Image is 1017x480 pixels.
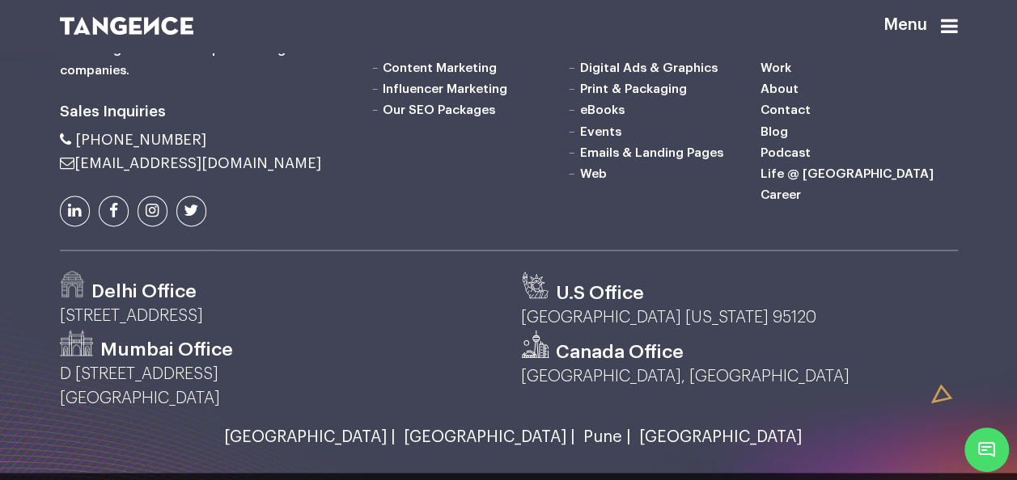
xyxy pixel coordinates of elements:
a: [GEOGRAPHIC_DATA] | [216,428,396,446]
a: App Development [777,40,887,53]
img: us.svg [521,271,549,299]
h3: Canada Office [556,340,684,364]
a: Life @ [GEOGRAPHIC_DATA] [761,167,934,180]
a: eBooks [579,103,624,116]
a: Contact [761,103,811,116]
h3: Mumbai Office [100,338,233,362]
a: [PHONE_NUMBER] [60,133,206,147]
a: Influencer Marketing [383,82,507,95]
a: Emails & Landing Pages [579,146,722,159]
a: [GEOGRAPHIC_DATA] [631,428,802,446]
h3: U.S Office [556,281,644,305]
p: [GEOGRAPHIC_DATA], [GEOGRAPHIC_DATA] [521,364,958,389]
a: Career [761,188,801,201]
a: Events [579,125,621,138]
span: Chat Widget [964,427,1009,472]
a: Content Marketing [383,61,497,74]
a: Podcast [761,146,811,159]
a: [GEOGRAPHIC_DATA] | [396,428,575,446]
p: [GEOGRAPHIC_DATA] [US_STATE] 95120 [521,305,958,330]
img: Path-530.png [60,330,94,356]
a: [EMAIL_ADDRESS][DOMAIN_NAME] [60,156,321,171]
a: Pune | [575,428,631,446]
a: Infographics [579,40,656,53]
a: Social Media [383,40,460,53]
a: Web [579,167,606,180]
a: Digital Ads & Graphics [579,61,717,74]
a: Work [761,61,791,74]
p: [STREET_ADDRESS] [60,304,497,328]
a: About [761,82,799,95]
a: Blog [761,125,788,138]
h3: Delhi Office [91,280,197,304]
img: canada.svg [521,330,549,358]
span: [PHONE_NUMBER] [75,133,206,147]
h6: Sales Inquiries [60,99,343,125]
img: Path-529.png [60,271,85,297]
p: D [STREET_ADDRESS] [GEOGRAPHIC_DATA] [60,362,497,411]
a: Our SEO Packages [383,103,495,116]
a: Print & Packaging [579,82,686,95]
